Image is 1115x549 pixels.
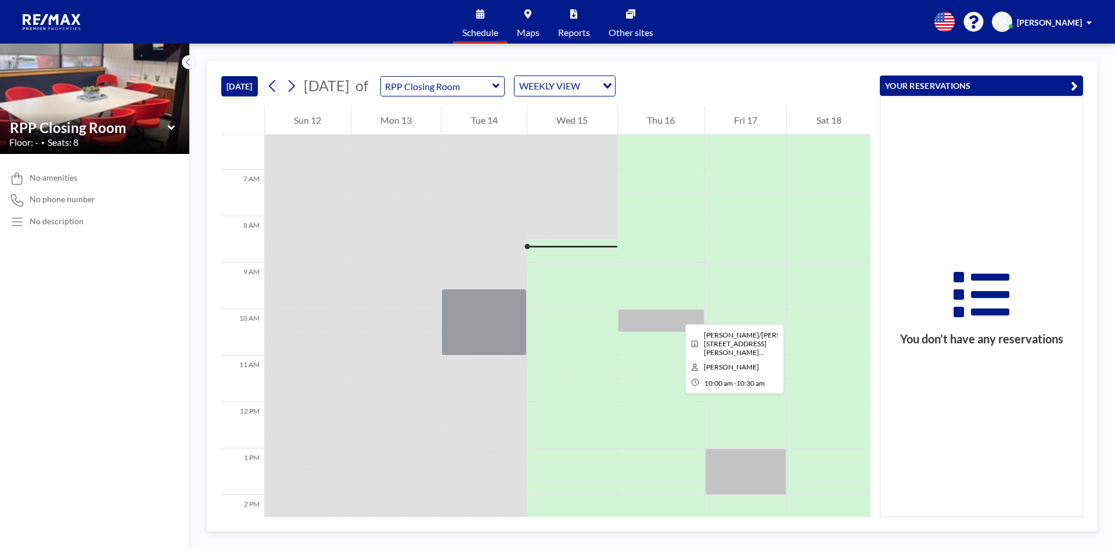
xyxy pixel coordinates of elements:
[221,356,264,402] div: 11 AM
[734,379,736,387] span: -
[221,216,264,263] div: 8 AM
[41,139,45,146] span: •
[704,331,819,357] span: Dorsey/Woods-720 South 36th St -Kristen Wilson
[609,28,653,37] span: Other sites
[221,76,258,96] button: [DATE]
[9,137,38,148] span: Floor: -
[355,77,368,95] span: of
[221,123,264,170] div: 6 AM
[265,106,351,135] div: Sun 12
[787,106,871,135] div: Sat 18
[998,17,1007,27] span: SS
[705,106,787,135] div: Fri 17
[221,263,264,309] div: 9 AM
[517,28,539,37] span: Maps
[48,137,78,148] span: Seats: 8
[304,77,350,94] span: [DATE]
[381,77,492,96] input: RPP Closing Room
[10,119,168,136] input: RPP Closing Room
[517,78,582,94] span: WEEKLY VIEW
[221,495,264,541] div: 2 PM
[1017,17,1082,27] span: [PERSON_NAME]
[221,448,264,495] div: 1 PM
[30,173,77,183] span: No amenities
[30,194,95,204] span: No phone number
[880,76,1083,96] button: YOUR RESERVATIONS
[351,106,441,135] div: Mon 13
[441,106,527,135] div: Tue 14
[462,28,498,37] span: Schedule
[221,402,264,448] div: 12 PM
[880,332,1082,346] h3: You don’t have any reservations
[584,78,596,94] input: Search for option
[618,106,704,135] div: Thu 16
[221,170,264,216] div: 7 AM
[527,106,617,135] div: Wed 15
[19,10,86,34] img: organization-logo
[704,379,733,387] span: 10:00 AM
[515,76,615,96] div: Search for option
[704,363,759,371] span: Stephanie Hiser
[736,379,765,387] span: 10:30 AM
[30,216,84,227] div: No description
[558,28,590,37] span: Reports
[221,309,264,356] div: 10 AM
